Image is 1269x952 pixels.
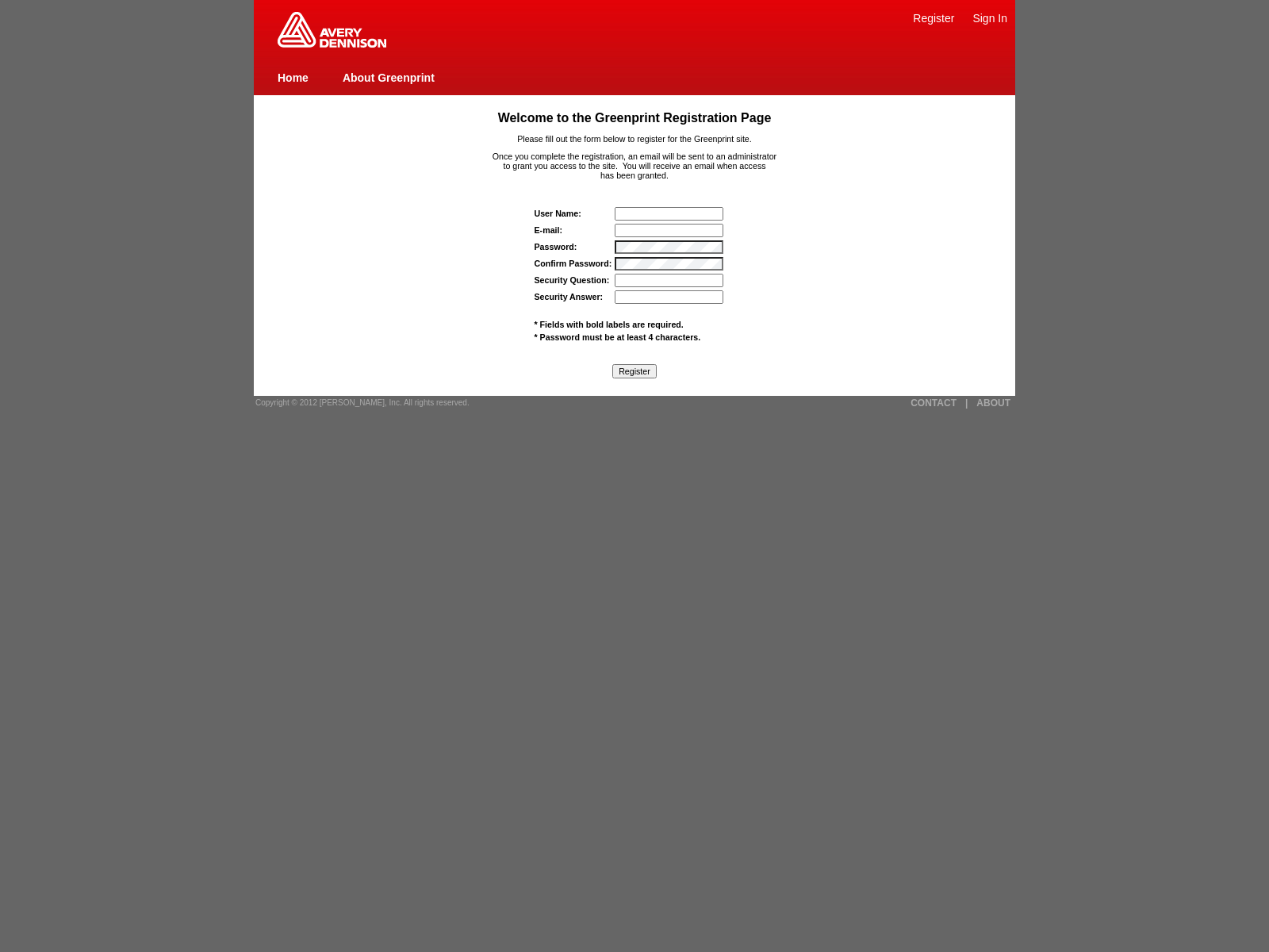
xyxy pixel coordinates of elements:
[535,320,684,329] span: * Fields with bold labels are required.
[911,397,957,409] a: CONTACT
[612,364,657,378] input: Register
[972,12,1007,25] a: Sign In
[285,134,985,144] p: Please fill out the form below to register for the Greenprint site.
[976,397,1010,409] a: ABOUT
[285,111,985,125] h1: Welcome to the Greenprint Registration Page
[535,275,610,285] label: Security Question:
[535,225,563,235] label: E-mail:
[343,71,435,84] a: About Greenprint
[535,242,577,251] label: Password:
[255,398,470,407] span: Copyright © 2012 [PERSON_NAME], Inc. All rights reserved.
[278,71,309,84] a: Home
[535,332,701,342] span: * Password must be at least 4 characters.
[535,209,581,218] strong: User Name:
[285,152,985,180] p: Once you complete the registration, an email will be sent to an administrator to grant you access...
[535,292,604,301] label: Security Answer:
[913,12,954,25] a: Register
[535,259,612,268] label: Confirm Password:
[278,40,386,49] a: Greenprint
[965,397,968,409] a: |
[278,12,386,48] img: Home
